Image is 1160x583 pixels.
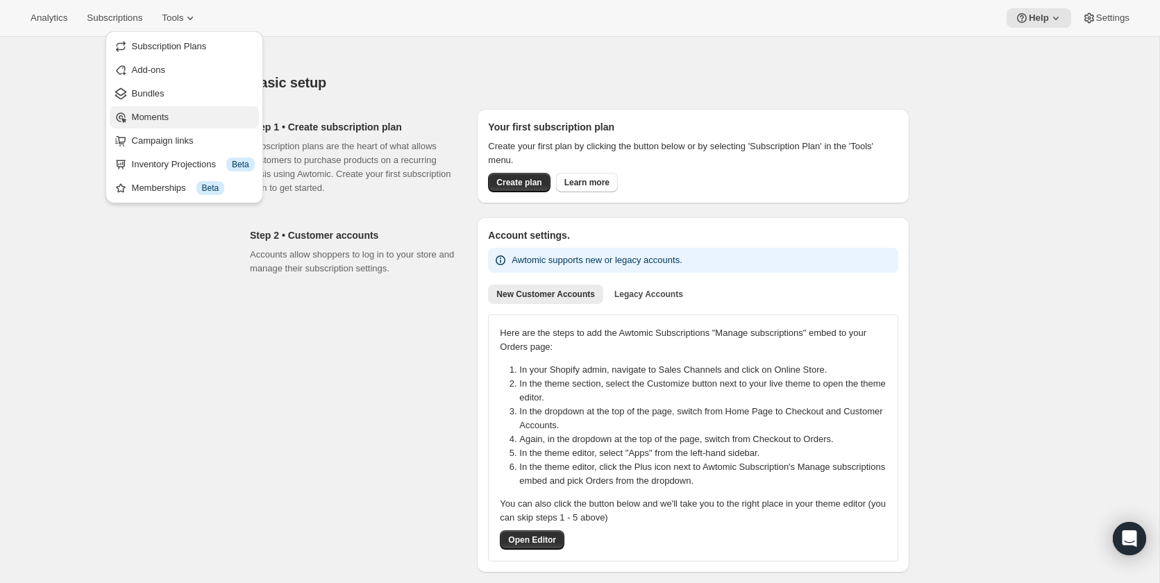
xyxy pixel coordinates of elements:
div: Open Intercom Messenger [1113,522,1146,555]
p: Here are the steps to add the Awtomic Subscriptions "Manage subscriptions" embed to your Orders p... [500,326,886,354]
span: Subscription Plans [132,41,207,51]
button: Analytics [22,8,76,28]
button: Subscriptions [78,8,151,28]
h2: Your first subscription plan [488,120,898,134]
button: Inventory Projections [110,153,259,176]
span: Subscriptions [87,12,142,24]
li: In the theme editor, click the Plus icon next to Awtomic Subscription's Manage subscriptions embe... [519,460,895,488]
button: Tools [153,8,205,28]
span: Tools [162,12,183,24]
span: Add-ons [132,65,165,75]
a: Learn more [556,173,618,192]
p: Subscription plans are the heart of what allows customers to purchase products on a recurring bas... [250,140,455,195]
button: Campaign links [110,130,259,152]
span: Open Editor [508,534,556,546]
span: Analytics [31,12,67,24]
li: Again, in the dropdown at the top of the page, switch from Checkout to Orders. [519,432,895,446]
span: Beta [232,159,249,170]
span: Bundles [132,88,165,99]
li: In the theme section, select the Customize button next to your live theme to open the theme editor. [519,377,895,405]
span: Legacy Accounts [614,289,683,300]
button: Moments [110,106,259,128]
p: Create your first plan by clicking the button below or by selecting 'Subscription Plan' in the 'T... [488,140,898,167]
span: Settings [1096,12,1129,24]
button: Bundles [110,83,259,105]
span: Help [1029,12,1049,24]
button: Legacy Accounts [606,285,691,304]
button: Memberships [110,177,259,199]
div: Inventory Projections [132,158,255,171]
button: Subscription Plans [110,35,259,58]
p: Awtomic supports new or legacy accounts. [512,253,682,267]
p: Accounts allow shoppers to log in to your store and manage their subscription settings. [250,248,455,276]
li: In your Shopify admin, navigate to Sales Channels and click on Online Store. [519,363,895,377]
button: Create plan [488,173,550,192]
span: Basic setup [250,75,326,90]
div: Memberships [132,181,255,195]
button: Help [1007,8,1071,28]
h2: Step 2 • Customer accounts [250,228,455,242]
h2: Account settings. [488,228,898,242]
button: Add-ons [110,59,259,81]
span: New Customer Accounts [496,289,595,300]
span: Beta [202,183,219,194]
p: You can also click the button below and we'll take you to the right place in your theme editor (y... [500,497,886,525]
button: Settings [1074,8,1138,28]
button: Open Editor [500,530,564,550]
button: New Customer Accounts [488,285,603,304]
span: Moments [132,112,169,122]
li: In the dropdown at the top of the page, switch from Home Page to Checkout and Customer Accounts. [519,405,895,432]
span: Create plan [496,177,541,188]
span: Learn more [564,177,610,188]
span: Campaign links [132,135,194,146]
h2: Step 1 • Create subscription plan [250,120,455,134]
li: In the theme editor, select "Apps" from the left-hand sidebar. [519,446,895,460]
